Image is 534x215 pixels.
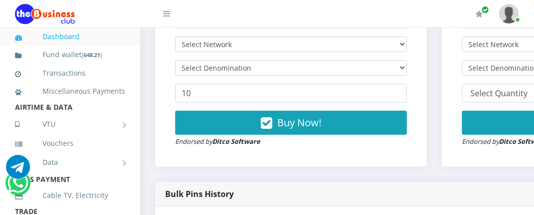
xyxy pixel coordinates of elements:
input: Enter Quantity [175,84,407,103]
a: Dashboard [15,25,125,48]
a: Cable TV, Electricity [15,184,125,207]
strong: Bulk Pins History [165,188,234,199]
a: Data [15,150,125,175]
a: Miscellaneous Payments [15,80,125,103]
b: 648.21 [84,51,100,59]
a: Vouchers [15,132,125,155]
i: Renew/Upgrade Subscription [475,10,483,18]
span: Renew/Upgrade Subscription [481,6,489,14]
button: Buy Now! [175,111,407,135]
a: VTU [15,112,125,137]
a: Transactions [15,62,125,85]
a: Fund wallet[648.21] [15,43,125,67]
img: User [499,4,519,24]
span: Buy Now! [277,116,321,129]
strong: Ditco Software [212,137,260,146]
small: [ ] [82,51,102,59]
img: Logo [15,4,75,24]
a: Chat for support [6,162,30,179]
small: Endorsed by [175,137,260,146]
a: Chat for support [8,178,28,195]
